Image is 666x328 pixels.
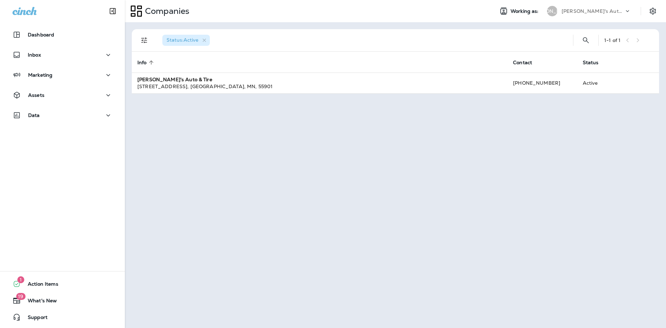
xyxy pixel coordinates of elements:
button: Assets [7,88,118,102]
button: Search Companies [579,33,593,47]
div: 1 - 1 of 1 [604,37,621,43]
span: Info [137,59,156,66]
button: Marketing [7,68,118,82]
p: [PERSON_NAME]'s Auto & Tire [562,8,624,14]
button: Filters [137,33,151,47]
span: Contact [513,60,532,66]
span: Status [583,60,599,66]
p: Data [28,112,40,118]
td: [PHONE_NUMBER] [507,73,577,93]
span: What's New [21,298,57,306]
button: Support [7,310,118,324]
span: Status [583,59,608,66]
strong: [PERSON_NAME]'s Auto & Tire [137,76,212,83]
span: Action Items [21,281,58,289]
p: Assets [28,92,44,98]
p: Marketing [28,72,52,78]
span: Support [21,314,48,323]
span: Info [137,60,147,66]
span: Contact [513,59,541,66]
button: 19What's New [7,294,118,308]
div: [STREET_ADDRESS] , [GEOGRAPHIC_DATA] , MN , 55901 [137,83,502,90]
button: Dashboard [7,28,118,42]
button: Data [7,108,118,122]
span: 1 [17,276,24,283]
div: Status:Active [162,35,210,46]
button: Inbox [7,48,118,62]
button: 1Action Items [7,277,118,291]
button: Settings [647,5,659,17]
p: Dashboard [28,32,54,37]
span: 19 [16,293,25,300]
p: Inbox [28,52,41,58]
td: Active [577,73,622,93]
span: Status : Active [166,37,198,43]
p: Companies [142,6,189,16]
span: Working as: [511,8,540,14]
div: [PERSON_NAME] [547,6,557,16]
button: Collapse Sidebar [103,4,122,18]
